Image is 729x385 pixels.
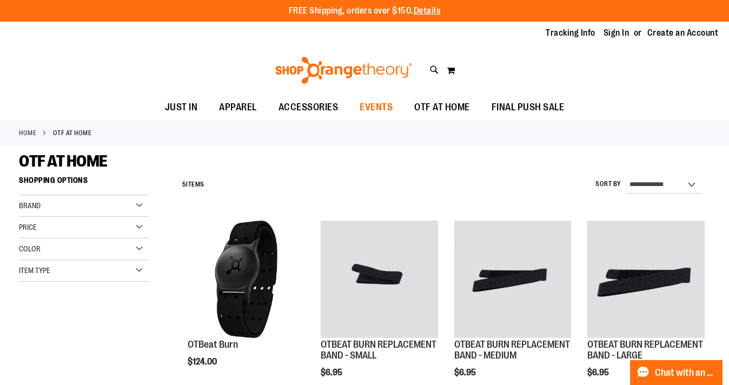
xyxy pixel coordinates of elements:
a: OTBEAT BURN REPLACEMENT BAND - SMALL [321,221,438,340]
span: Color [19,244,41,253]
a: OTBEAT BURN REPLACEMENT BAND - LARGE [587,339,703,361]
span: $124.00 [188,357,218,367]
img: Main view of OTBeat Burn 6.0-C [188,221,305,338]
span: $6.95 [321,368,344,377]
span: Chat with an Expert [655,368,716,378]
a: Main view of OTBeat Burn 6.0-C [188,221,305,340]
a: OTBEAT BURN REPLACEMENT BAND - LARGE [587,221,705,340]
span: $6.95 [454,368,478,377]
a: OTBEAT BURN REPLACEMENT BAND - MEDIUM [454,339,570,361]
a: Sign In [604,27,629,39]
span: Item Type [19,266,50,275]
span: APPAREL [219,95,257,120]
span: OTF AT HOME [414,95,470,120]
h2: Items [182,176,204,193]
strong: Shopping Options [19,171,149,195]
a: OTBEAT BURN REPLACEMENT BAND - MEDIUM [454,221,572,340]
span: JUST IN [165,95,198,120]
span: Price [19,223,37,231]
button: Chat with an Expert [630,360,723,385]
label: Sort By [595,180,621,189]
img: Shop Orangetheory [274,57,414,84]
span: 5 [182,181,187,188]
img: OTBEAT BURN REPLACEMENT BAND - MEDIUM [454,221,572,338]
a: Details [414,6,441,16]
img: OTBEAT BURN REPLACEMENT BAND - SMALL [321,221,438,338]
span: $6.95 [587,368,611,377]
span: ACCESSORIES [279,95,339,120]
a: OTBeat Burn [188,339,238,350]
a: OTBEAT BURN REPLACEMENT BAND - SMALL [321,339,436,361]
span: OTF AT HOME [19,152,108,170]
a: Create an Account [647,27,719,39]
span: FINAL PUSH SALE [492,95,565,120]
img: OTBEAT BURN REPLACEMENT BAND - LARGE [587,221,705,338]
strong: OTF AT HOME [53,128,92,138]
a: Home [19,128,36,138]
a: Tracking Info [546,27,595,39]
span: EVENTS [360,95,393,120]
p: FREE Shipping, orders over $150. [289,5,441,17]
span: Brand [19,201,41,210]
